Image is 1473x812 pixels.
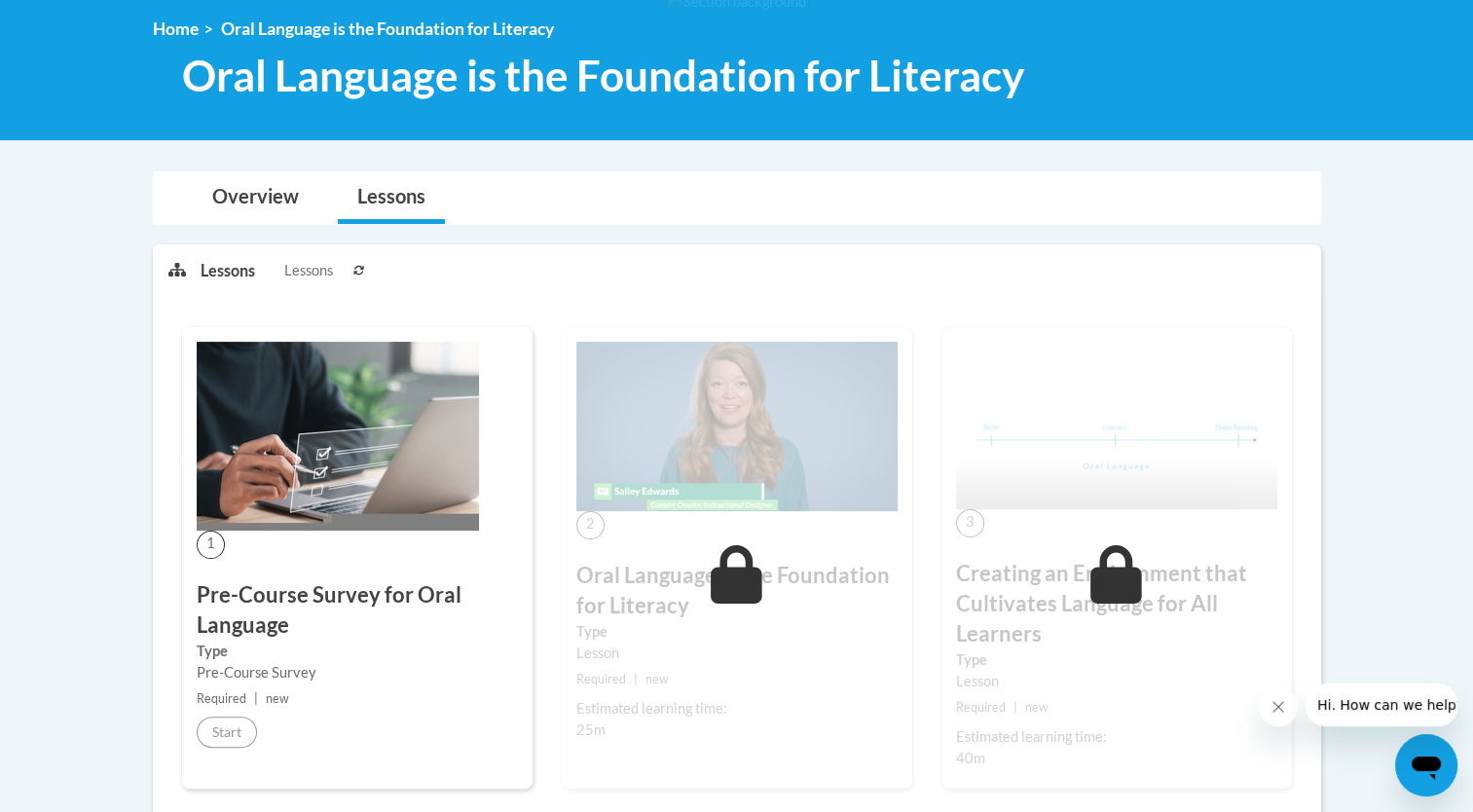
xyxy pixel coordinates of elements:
[576,672,626,686] span: Required
[182,50,1024,101] span: Oral Language is the Foundation for Literacy
[197,580,518,641] h3: Pre-Course Survey for Oral Language
[956,649,1277,671] label: Type
[193,172,318,224] a: Overview
[197,662,518,683] div: Pre-Course Survey
[197,342,479,531] img: Course Image
[197,717,257,748] button: Start
[576,721,606,738] span: 25m
[1306,683,1457,726] iframe: Message from company
[1025,700,1049,715] span: new
[1013,700,1017,715] span: |
[576,511,605,539] span: 2
[12,14,158,29] span: Hi. How can we help?
[576,698,898,720] div: Estimated learning time:
[956,726,1277,748] div: Estimated learning time:
[956,750,985,766] span: 40m
[576,643,898,664] div: Lesson
[284,260,333,281] span: Lessons
[201,260,255,281] p: Lessons
[197,641,518,662] label: Type
[1259,687,1298,726] iframe: Close message
[956,342,1277,509] img: Course Image
[197,691,246,706] span: Required
[956,700,1006,715] span: Required
[221,18,554,39] span: Oral Language is the Foundation for Literacy
[266,691,289,706] span: new
[254,691,258,706] span: |
[1395,734,1457,796] iframe: Button to launch messaging window
[197,531,225,559] span: 1
[956,671,1277,692] div: Lesson
[338,172,445,224] a: Lessons
[634,672,638,686] span: |
[153,18,199,39] a: Home
[956,509,984,537] span: 3
[956,559,1277,648] h3: Creating an Environment that Cultivates Language for All Learners
[576,561,898,621] h3: Oral Language is the Foundation for Literacy
[645,672,669,686] span: new
[576,342,898,511] img: Course Image
[576,621,898,643] label: Type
